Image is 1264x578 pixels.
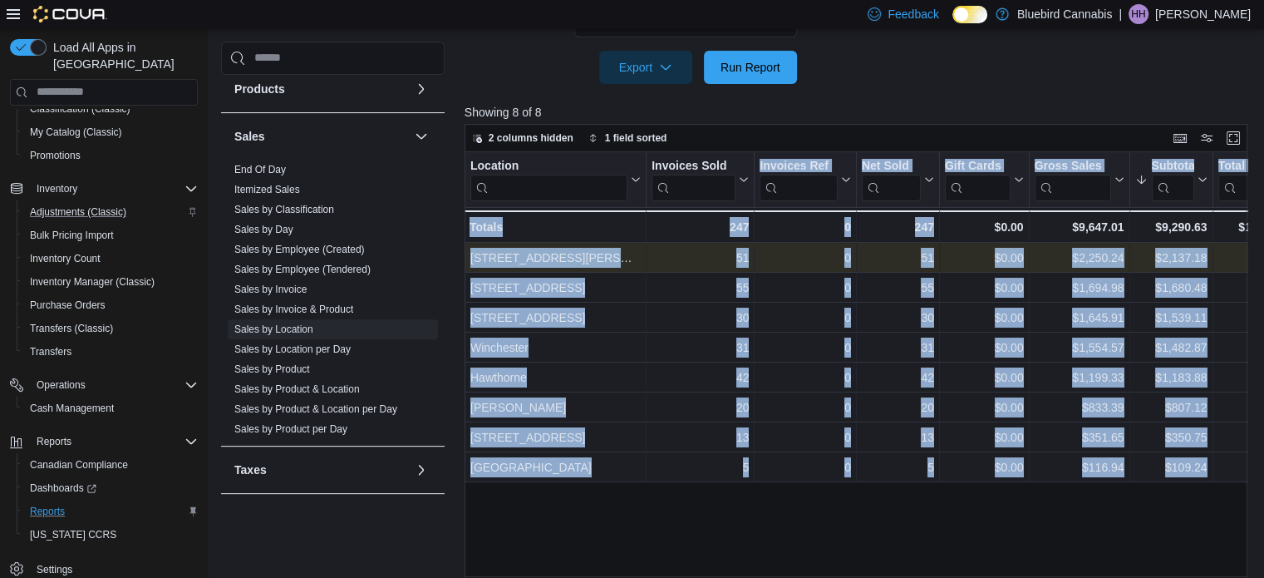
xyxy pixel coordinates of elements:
[23,455,135,475] a: Canadian Compliance
[945,248,1024,268] div: $0.00
[23,122,129,142] a: My Catalog (Classic)
[862,158,921,200] div: Net Sold
[234,184,300,195] a: Itemized Sales
[609,51,682,84] span: Export
[234,363,310,376] span: Sales by Product
[23,319,198,338] span: Transfers (Classic)
[23,99,137,119] a: Classification (Classic)
[23,295,112,315] a: Purchase Orders
[234,423,347,435] a: Sales by Product per Day
[470,457,641,477] div: [GEOGRAPHIC_DATA]
[30,149,81,162] span: Promotions
[1155,4,1251,24] p: [PERSON_NAME]
[234,403,397,416] span: Sales by Product & Location per Day
[945,338,1024,358] div: $0.00
[1151,158,1193,174] div: Subtotal
[23,525,198,545] span: Washington CCRS
[411,79,431,99] button: Products
[17,453,204,477] button: Canadian Compliance
[862,248,934,268] div: 51
[652,368,749,388] div: 42
[652,308,749,328] div: 30
[760,158,837,174] div: Invoices Ref
[760,427,850,447] div: 0
[721,59,780,76] span: Run Report
[1170,128,1190,148] button: Keyboard shortcuts
[1134,217,1207,237] div: $9,290.63
[470,398,641,417] div: [PERSON_NAME]
[17,121,204,144] button: My Catalog (Classic)
[599,51,692,84] button: Export
[862,398,934,417] div: 20
[234,163,286,176] span: End Of Day
[30,432,198,452] span: Reports
[30,528,116,541] span: [US_STATE] CCRS
[652,248,749,268] div: 51
[234,81,408,97] button: Products
[470,368,641,388] div: Hawthorne
[760,158,837,200] div: Invoices Ref
[23,342,198,362] span: Transfers
[17,224,204,247] button: Bulk Pricing Import
[1151,158,1193,200] div: Subtotal
[652,158,735,174] div: Invoices Sold
[1134,368,1207,388] div: $1,183.88
[862,158,921,174] div: Net Sold
[470,217,641,237] div: Totals
[234,324,313,335] a: Sales by Location
[23,501,71,521] a: Reports
[30,179,198,199] span: Inventory
[1134,278,1207,298] div: $1,680.48
[23,319,120,338] a: Transfers (Classic)
[17,97,204,121] button: Classification (Classic)
[1034,457,1124,477] div: $116.94
[1017,4,1112,24] p: Bluebird Cannabis
[470,158,627,200] div: Location
[945,368,1024,388] div: $0.00
[234,224,293,235] a: Sales by Day
[760,158,850,200] button: Invoices Ref
[234,284,307,295] a: Sales by Invoice
[30,375,198,395] span: Operations
[1119,4,1122,24] p: |
[17,500,204,523] button: Reports
[582,128,674,148] button: 1 field sorted
[17,144,204,167] button: Promotions
[17,270,204,294] button: Inventory Manager (Classic)
[23,225,198,245] span: Bulk Pricing Import
[760,338,850,358] div: 0
[234,264,371,275] a: Sales by Employee (Tendered)
[862,278,934,298] div: 55
[234,363,310,375] a: Sales by Product
[1034,308,1124,328] div: $1,645.91
[234,303,353,316] span: Sales by Invoice & Product
[23,455,198,475] span: Canadian Compliance
[30,275,155,289] span: Inventory Manager (Classic)
[760,308,850,328] div: 0
[30,345,71,358] span: Transfers
[37,182,77,195] span: Inventory
[47,39,198,72] span: Load All Apps in [GEOGRAPHIC_DATA]
[30,252,101,265] span: Inventory Count
[862,427,934,447] div: 13
[1034,217,1124,237] div: $9,647.01
[37,378,86,392] span: Operations
[411,460,431,480] button: Taxes
[862,338,934,358] div: 31
[862,457,934,477] div: 5
[234,343,351,356] span: Sales by Location per Day
[23,478,103,498] a: Dashboards
[1034,158,1124,200] button: Gross Sales
[1131,4,1145,24] span: HH
[17,477,204,500] a: Dashboards
[3,177,204,200] button: Inventory
[1129,4,1148,24] div: Haytham Houri
[605,131,667,145] span: 1 field sorted
[234,204,334,215] a: Sales by Classification
[23,202,133,222] a: Adjustments (Classic)
[234,183,300,196] span: Itemized Sales
[234,263,371,276] span: Sales by Employee (Tendered)
[30,458,128,472] span: Canadian Compliance
[23,249,198,269] span: Inventory Count
[945,427,1024,447] div: $0.00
